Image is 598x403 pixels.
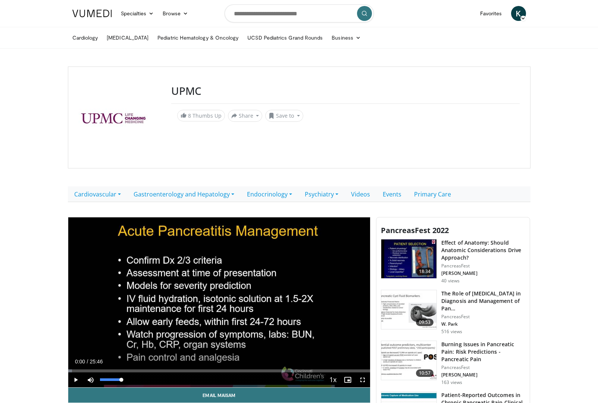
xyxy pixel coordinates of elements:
[441,321,525,327] p: W. Park
[188,112,191,119] span: 8
[100,378,121,381] div: Volume Level
[68,217,370,388] video-js: Video Player
[171,85,520,97] h3: UPMC
[441,341,525,363] h3: Burning Issues in Pancreatic Pain: Risk Predictions - Pancreatic Pain
[416,369,434,377] span: 10:57
[243,30,327,45] a: UCSD Pediatrics Grand Rounds
[381,341,436,380] img: 0b5b383a-c328-426a-aa9f-af9d3154effb.150x105_q85_crop-smart_upscale.jpg
[381,239,436,278] img: 7ff773b9-629f-4511-9e00-44492345b80d.150x105_q85_crop-smart_upscale.jpg
[476,6,507,21] a: Favorites
[340,372,355,387] button: Enable picture-in-picture mode
[355,372,370,387] button: Fullscreen
[441,314,525,320] p: PancreasFest
[177,110,225,121] a: 8 Thumbs Up
[158,6,192,21] a: Browse
[116,6,159,21] a: Specialties
[381,290,525,335] a: 09:53 The Role of [MEDICAL_DATA] in Diagnosis and Management of Pan… PancreasFest W. Park 516 views
[511,6,526,21] a: K
[381,290,436,329] img: ee9bef73-cebf-495c-866c-6274089055d4.150x105_q85_crop-smart_upscale.jpg
[441,270,525,276] p: [PERSON_NAME]
[441,239,525,261] h3: Effect of Anatomy: Should Anatomic Considerations Drive Approach?
[381,341,525,385] a: 10:57 Burning Issues in Pancreatic Pain: Risk Predictions - Pancreatic Pain PancreasFest [PERSON_...
[408,186,457,202] a: Primary Care
[228,110,263,122] button: Share
[265,110,303,122] button: Save to
[127,186,241,202] a: Gastroenterology and Hepatology
[441,263,525,269] p: PancreasFest
[68,369,370,372] div: Progress Bar
[416,319,434,326] span: 09:53
[68,372,83,387] button: Play
[376,186,408,202] a: Events
[441,290,525,312] h3: The Role of [MEDICAL_DATA] in Diagnosis and Management of Pan…
[102,30,153,45] a: [MEDICAL_DATA]
[68,388,370,403] a: Email Maisam
[153,30,243,45] a: Pediatric Hematology & Oncology
[381,239,525,284] a: 18:34 Effect of Anatomy: Should Anatomic Considerations Drive Approach? PancreasFest [PERSON_NAME...
[381,225,449,235] span: PancreasFest 2022
[325,372,340,387] button: Playback Rate
[90,359,103,365] span: 25:46
[441,278,460,284] p: 40 views
[345,186,376,202] a: Videos
[75,359,85,365] span: 0:00
[241,186,298,202] a: Endocrinology
[72,10,112,17] img: VuMedi Logo
[87,359,88,365] span: /
[298,186,345,202] a: Psychiatry
[68,186,127,202] a: Cardiovascular
[441,329,462,335] p: 516 views
[441,372,525,378] p: [PERSON_NAME]
[441,365,525,371] p: PancreasFest
[68,30,103,45] a: Cardiology
[441,379,462,385] p: 163 views
[83,372,98,387] button: Mute
[416,268,434,275] span: 18:34
[225,4,374,22] input: Search topics, interventions
[327,30,365,45] a: Business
